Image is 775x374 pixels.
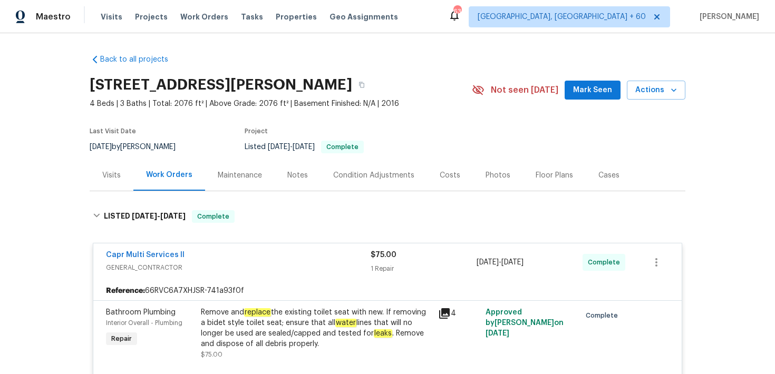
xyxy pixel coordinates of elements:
[36,12,71,22] span: Maestro
[477,257,524,268] span: -
[101,12,122,22] span: Visits
[635,84,677,97] span: Actions
[440,170,460,181] div: Costs
[322,144,363,150] span: Complete
[244,308,271,317] em: replace
[268,143,315,151] span: -
[106,286,145,296] b: Reference:
[536,170,573,181] div: Floor Plans
[90,99,472,109] span: 4 Beds | 3 Baths | Total: 2076 ft² | Above Grade: 2076 ft² | Basement Finished: N/A | 2016
[90,200,685,233] div: LISTED [DATE]-[DATE]Complete
[106,262,371,273] span: GENERAL_CONTRACTOR
[293,143,315,151] span: [DATE]
[501,259,524,266] span: [DATE]
[330,12,398,22] span: Geo Assignments
[135,12,168,22] span: Projects
[104,210,186,223] h6: LISTED
[371,251,396,259] span: $75.00
[586,310,622,321] span: Complete
[106,320,182,326] span: Interior Overall - Plumbing
[218,170,262,181] div: Maintenance
[160,212,186,220] span: [DATE]
[132,212,186,220] span: -
[477,259,499,266] span: [DATE]
[245,143,364,151] span: Listed
[276,12,317,22] span: Properties
[374,329,392,338] em: leaks
[333,170,414,181] div: Condition Adjustments
[478,12,646,22] span: [GEOGRAPHIC_DATA], [GEOGRAPHIC_DATA] + 60
[598,170,619,181] div: Cases
[146,170,192,180] div: Work Orders
[486,309,564,337] span: Approved by [PERSON_NAME] on
[438,307,479,320] div: 4
[335,319,356,327] em: water
[201,307,432,349] div: Remove and the existing toilet seat with new. If removing a bidet style toilet seat; ensure that ...
[90,143,112,151] span: [DATE]
[268,143,290,151] span: [DATE]
[107,333,136,344] span: Repair
[287,170,308,181] div: Notes
[90,128,136,134] span: Last Visit Date
[453,6,461,17] div: 638
[90,141,188,153] div: by [PERSON_NAME]
[588,257,624,268] span: Complete
[90,54,191,65] a: Back to all projects
[132,212,157,220] span: [DATE]
[201,351,222,358] span: $75.00
[245,128,268,134] span: Project
[573,84,612,97] span: Mark Seen
[486,330,509,337] span: [DATE]
[106,309,176,316] span: Bathroom Plumbing
[486,170,510,181] div: Photos
[695,12,759,22] span: [PERSON_NAME]
[352,75,371,94] button: Copy Address
[90,80,352,90] h2: [STREET_ADDRESS][PERSON_NAME]
[106,251,185,259] a: Capr Multi Services ll
[93,281,682,300] div: 66RVC6A7XHJSR-741a93f0f
[241,13,263,21] span: Tasks
[491,85,558,95] span: Not seen [DATE]
[627,81,685,100] button: Actions
[193,211,234,222] span: Complete
[565,81,621,100] button: Mark Seen
[371,263,477,274] div: 1 Repair
[180,12,228,22] span: Work Orders
[102,170,121,181] div: Visits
